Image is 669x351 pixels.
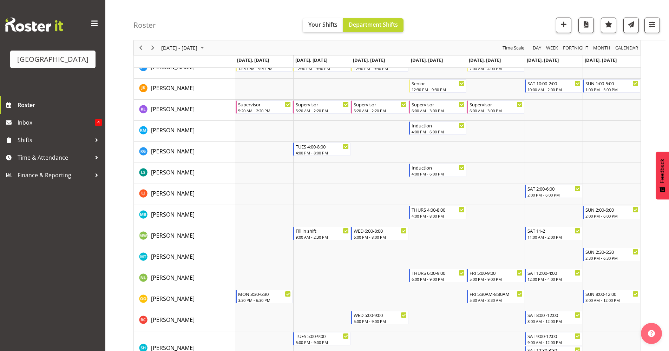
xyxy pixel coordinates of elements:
[151,253,195,260] span: [PERSON_NAME]
[151,105,195,113] a: [PERSON_NAME]
[527,185,581,192] div: SAT 2:00-6:00
[412,80,465,87] div: Senior
[532,44,542,52] span: Day
[308,21,337,28] span: Your Shifts
[133,21,156,29] h4: Roster
[151,84,195,92] a: [PERSON_NAME]
[296,108,349,113] div: 5:20 AM - 2:20 PM
[562,44,589,52] span: Fortnight
[18,117,95,128] span: Inbox
[409,100,466,114] div: Kate Lawless"s event - Supervisor Begin From Thursday, September 4, 2025 at 6:00:00 AM GMT+12:00 ...
[134,58,235,79] td: Jason Wong resource
[470,290,523,297] div: FRI 5:30AM-8:30AM
[354,101,407,108] div: Supervisor
[296,227,349,234] div: Fill in shift
[160,44,198,52] span: [DATE] - [DATE]
[151,210,195,219] a: [PERSON_NAME]
[470,297,523,303] div: 5:30 AM - 8:30 AM
[656,152,669,199] button: Feedback - Show survey
[236,290,293,303] div: Oliver O'Byrne"s event - MON 3:30-6:30 Begin From Monday, September 1, 2025 at 3:30:00 PM GMT+12:...
[532,44,543,52] button: Timeline Day
[5,18,63,32] img: Rosterit website logo
[527,57,559,63] span: [DATE], [DATE]
[411,57,443,63] span: [DATE], [DATE]
[467,269,524,282] div: Noah Lucy"s event - FRI 5:00-9:00 Begin From Friday, September 5, 2025 at 5:00:00 PM GMT+12:00 En...
[527,234,581,240] div: 11:00 AM - 2:00 PM
[293,143,350,156] div: Kylea Gough"s event - TUES 4:00-8:00 Begin From Tuesday, September 2, 2025 at 4:00:00 PM GMT+12:0...
[545,44,559,52] span: Week
[349,21,398,28] span: Department Shifts
[151,126,195,134] a: [PERSON_NAME]
[585,290,638,297] div: SUN 8:00-12:00
[134,205,235,226] td: Madison Brown resource
[18,170,91,180] span: Finance & Reporting
[585,87,638,92] div: 1:00 PM - 5:00 PM
[409,269,466,282] div: Noah Lucy"s event - THURS 6:00-9:00 Begin From Thursday, September 4, 2025 at 6:00:00 PM GMT+12:0...
[18,152,91,163] span: Time & Attendance
[151,295,195,303] span: [PERSON_NAME]
[134,100,235,121] td: Kate Lawless resource
[18,100,102,110] span: Roster
[556,18,571,33] button: Add a new shift
[470,101,523,108] div: Supervisor
[585,80,638,87] div: SUN 1:00-5:00
[412,269,465,276] div: THURS 6:00-9:00
[236,100,293,114] div: Kate Lawless"s event - Supervisor Begin From Monday, September 1, 2025 at 5:20:00 AM GMT+12:00 En...
[412,129,465,134] div: 4:00 PM - 6:00 PM
[583,290,640,303] div: Oliver O'Byrne"s event - SUN 8:00-12:00 Begin From Sunday, September 7, 2025 at 8:00:00 AM GMT+12...
[601,18,616,33] button: Highlight an important date within the roster.
[147,40,159,55] div: Next
[583,206,640,219] div: Madison Brown"s event - SUN 2:00-6:00 Begin From Sunday, September 7, 2025 at 2:00:00 PM GMT+12:0...
[412,171,465,177] div: 4:00 PM - 6:00 PM
[353,57,385,63] span: [DATE], [DATE]
[296,234,349,240] div: 9:00 AM - 2:30 PM
[583,79,640,93] div: Joshua Keen"s event - SUN 1:00-5:00 Begin From Sunday, September 7, 2025 at 1:00:00 PM GMT+12:00 ...
[585,57,617,63] span: [DATE], [DATE]
[527,311,581,318] div: SAT 8:00 -12:00
[238,108,291,113] div: 5:20 AM - 2:20 PM
[470,66,523,71] div: 7:00 AM - 4:00 PM
[659,159,665,183] span: Feedback
[237,57,269,63] span: [DATE], [DATE]
[151,231,195,240] a: [PERSON_NAME]
[585,255,638,261] div: 2:30 PM - 6:30 PM
[136,44,146,52] button: Previous
[502,44,525,52] span: Time Scale
[238,66,291,71] div: 12:30 PM - 9:30 PM
[160,44,207,52] button: September 01 - 07, 2025
[545,44,559,52] button: Timeline Week
[134,142,235,163] td: Kylea Gough resource
[134,247,235,268] td: Milly Turrell resource
[412,164,465,171] div: Induction
[354,234,407,240] div: 6:00 PM - 8:00 PM
[134,289,235,310] td: Oliver O'Byrne resource
[525,185,582,198] div: Lilah Jack"s event - SAT 2:00-6:00 Begin From Saturday, September 6, 2025 at 2:00:00 PM GMT+12:00...
[615,44,639,52] span: calendar
[527,269,581,276] div: SAT 12:00-4:00
[409,206,466,219] div: Madison Brown"s event - THURS 4:00-8:00 Begin From Thursday, September 4, 2025 at 4:00:00 PM GMT+...
[295,57,327,63] span: [DATE], [DATE]
[525,79,582,93] div: Joshua Keen"s event - SAT 10:00-2:00 Begin From Saturday, September 6, 2025 at 10:00:00 AM GMT+12...
[614,44,640,52] button: Month
[354,311,407,318] div: WED 5:00-9:00
[151,190,195,197] span: [PERSON_NAME]
[409,121,466,135] div: Kate Meulenbroek"s event - Induction Begin From Thursday, September 4, 2025 at 4:00:00 PM GMT+12:...
[412,276,465,282] div: 6:00 PM - 9:00 PM
[151,147,195,155] a: [PERSON_NAME]
[354,318,407,324] div: 5:00 PM - 9:00 PM
[648,330,655,337] img: help-xxl-2.png
[412,213,465,219] div: 4:00 PM - 8:00 PM
[238,101,291,108] div: Supervisor
[293,227,350,240] div: Madison Wills"s event - Fill in shift Begin From Tuesday, September 2, 2025 at 9:00:00 AM GMT+12:...
[527,332,581,339] div: SAT 9:00-12:00
[17,54,88,65] div: [GEOGRAPHIC_DATA]
[238,297,291,303] div: 3:30 PM - 6:30 PM
[95,119,102,126] span: 4
[525,311,582,324] div: Riley Crosbie"s event - SAT 8:00 -12:00 Begin From Saturday, September 6, 2025 at 8:00:00 AM GMT+...
[412,122,465,129] div: Induction
[151,316,195,324] span: [PERSON_NAME]
[585,297,638,303] div: 8:00 AM - 12:00 PM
